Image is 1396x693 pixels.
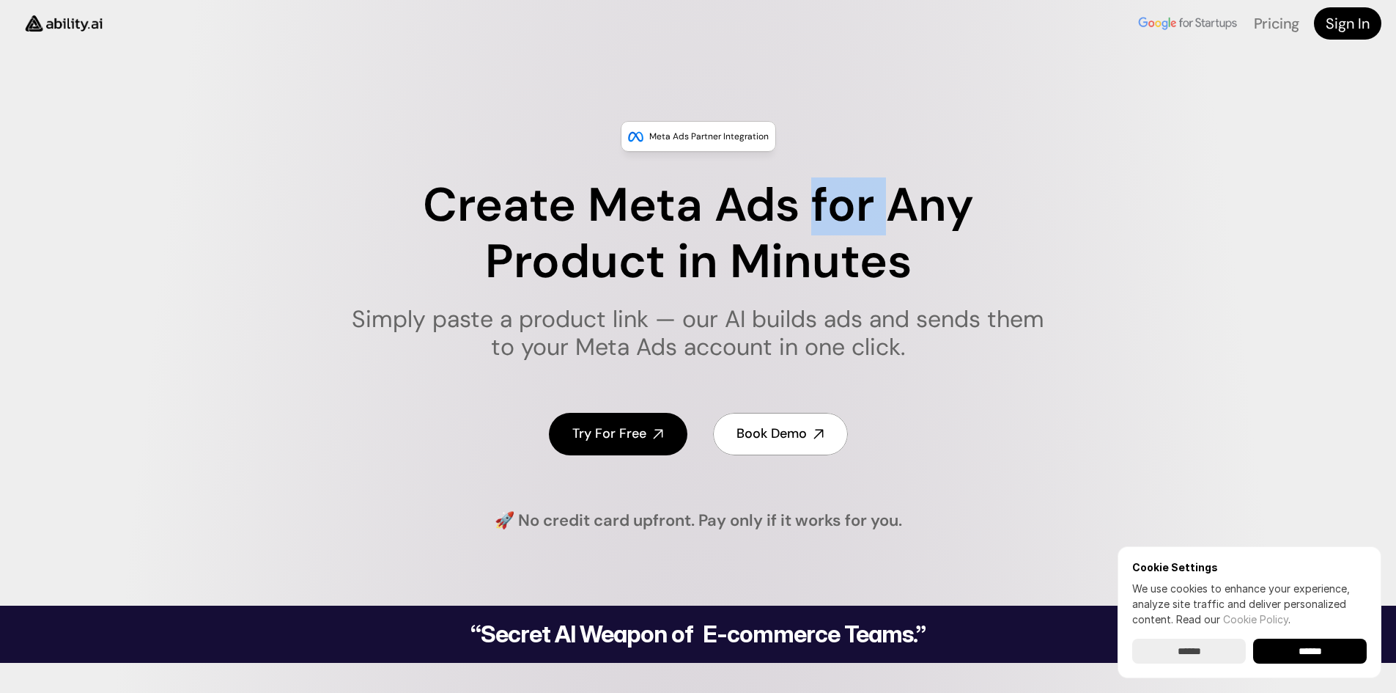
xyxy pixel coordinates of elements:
span: Read our . [1176,613,1290,626]
h1: Simply paste a product link — our AI builds ads and sends them to your Meta Ads account in one cl... [342,305,1054,362]
h4: Book Demo [736,425,807,443]
a: Sign In [1314,7,1381,40]
h4: 🚀 No credit card upfront. Pay only if it works for you. [495,510,902,532]
p: We use cookies to enhance your experience, analyze site traffic and deliver personalized content. [1132,581,1367,627]
a: Cookie Policy [1223,613,1288,626]
h1: Create Meta Ads for Any Product in Minutes [342,177,1054,290]
a: Try For Free [549,413,687,455]
h4: Sign In [1326,13,1370,34]
p: Meta Ads Partner Integration [649,129,769,144]
a: Book Demo [713,413,848,455]
h2: “Secret AI Weapon of E-commerce Teams.” [433,623,964,646]
a: Pricing [1254,14,1299,33]
h4: Try For Free [572,425,646,443]
h6: Cookie Settings [1132,561,1367,573]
